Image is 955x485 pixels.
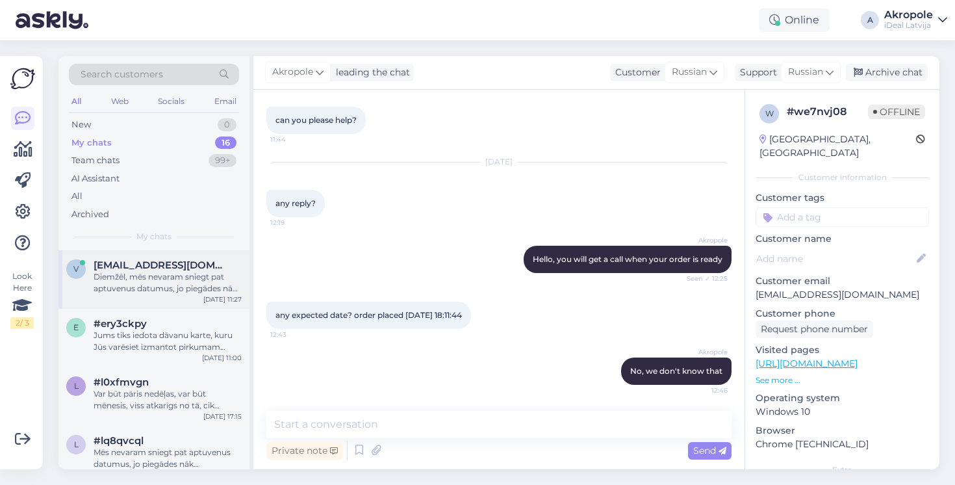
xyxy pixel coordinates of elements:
p: Visited pages [756,343,929,357]
div: Look Here [10,270,34,329]
div: [GEOGRAPHIC_DATA], [GEOGRAPHIC_DATA] [759,133,916,160]
div: AI Assistant [71,172,120,185]
p: Operating system [756,391,929,405]
div: Archive chat [846,64,928,81]
div: Customer information [756,172,929,183]
div: Private note [266,442,343,460]
p: Customer email [756,274,929,288]
span: 12:43 [270,330,319,339]
div: Web [108,93,131,110]
span: l [74,381,79,391]
span: Hello, you will get a call when your order is ready [533,254,722,264]
span: e [73,322,79,332]
p: Windows 10 [756,405,929,419]
span: vecuks26@inbox.lv [94,259,229,271]
input: Add name [756,252,914,266]
span: Akropole [272,65,313,79]
p: Customer name [756,232,929,246]
span: Search customers [81,68,163,81]
div: Customer [610,66,661,79]
span: Seen ✓ 12:25 [679,274,728,283]
p: Customer tags [756,191,929,205]
div: 2 / 3 [10,317,34,329]
div: Var būt pāris nedēļas, var būt mēnesis, viss atkarīgs no tā, cik telefoni nāks [94,388,242,412]
span: Akropole [679,235,728,245]
div: Email [212,93,239,110]
div: My chats [71,137,112,150]
div: Jums tiks iedota dāvanu karte, kuru Jūs varēsiet izmantot pirkumam mūsu veikalos gada laikā [94,330,242,353]
p: [EMAIL_ADDRESS][DOMAIN_NAME] [756,288,929,302]
div: iDeal Latvija [884,20,933,31]
div: [DATE] 11:00 [202,353,242,363]
div: # we7nvj08 [787,104,868,120]
div: Socials [155,93,187,110]
span: 12:46 [679,386,728,395]
div: Support [735,66,777,79]
p: Chrome [TECHNICAL_ID] [756,438,929,451]
div: Request phone number [756,321,873,338]
div: Diemžēl, mēs nevaram sniegt pat aptuvenus datumus, jo piegādes nāk nesistemātiski un piegādātās p... [94,271,242,295]
span: #ery3ckpy [94,318,147,330]
span: w [765,109,774,118]
a: [URL][DOMAIN_NAME] [756,358,858,369]
span: l [74,439,79,449]
span: any reply? [275,198,316,208]
div: [DATE] 17:15 [203,412,242,421]
div: New [71,118,91,131]
span: No, we don't know that [630,366,722,376]
div: Team chats [71,154,120,167]
a: AkropoleiDeal Latvija [884,10,947,31]
span: Russian [672,65,707,79]
span: 12:19 [270,218,319,228]
div: [DATE] [266,156,732,168]
input: Add a tag [756,207,929,227]
p: See more ... [756,374,929,386]
span: Russian [788,65,823,79]
div: Online [759,8,830,32]
div: Mēs nevaram sniegt pat aptuvenus datumus, jo piegādes nāk nesistemātiski un piegādātās preces dau... [94,447,242,470]
img: Askly Logo [10,66,35,91]
div: Archived [71,208,109,221]
div: 16 [215,137,236,150]
div: All [69,93,84,110]
div: 99+ [209,154,236,167]
div: Akropole [884,10,933,20]
span: #lq8qvcql [94,435,144,447]
div: [DATE] 11:27 [203,295,242,304]
span: Akropole [679,347,728,357]
div: Extra [756,464,929,476]
span: #l0xfmvgn [94,376,149,388]
div: A [861,11,879,29]
div: All [71,190,83,203]
div: leading the chat [331,66,410,79]
span: 11:44 [270,135,319,144]
span: Send [693,445,726,456]
span: Offline [868,105,925,119]
span: can you please help? [275,115,357,125]
div: 0 [218,118,236,131]
span: v [73,264,79,274]
p: Browser [756,424,929,438]
p: Customer phone [756,307,929,321]
span: My chats [136,231,172,242]
span: any expected date? order placed [DATE] 18:11:44 [275,310,462,320]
